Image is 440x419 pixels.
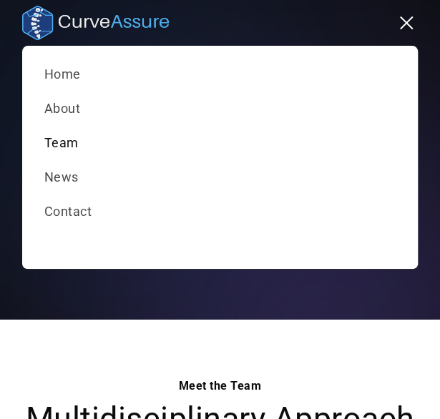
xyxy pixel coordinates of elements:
a: Contact [44,194,396,229]
a: News [44,160,396,194]
div: menu [389,6,418,40]
a: Home [44,57,396,92]
a: Team [44,126,396,160]
a: About [44,92,396,126]
a: home [22,6,169,40]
